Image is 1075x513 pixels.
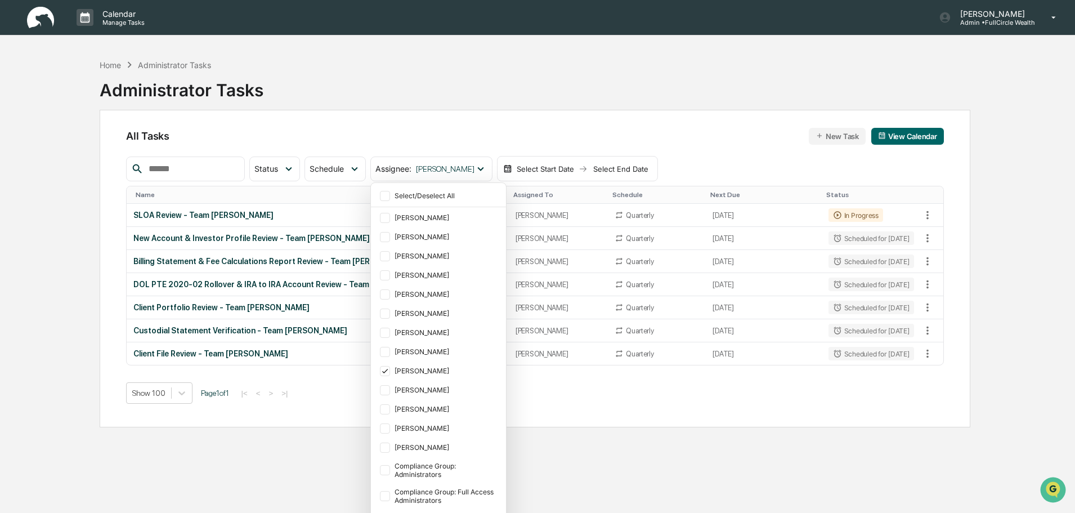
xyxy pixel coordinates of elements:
[100,71,263,100] div: Administrator Tasks
[395,488,499,505] div: Compliance Group: Full Access Administrators
[93,19,150,26] p: Manage Tasks
[93,142,140,153] span: Attestations
[395,386,499,394] div: [PERSON_NAME]
[706,342,821,365] td: [DATE]
[395,462,499,479] div: Compliance Group: Administrators
[126,130,169,142] span: All Tasks
[626,234,654,243] div: Quarterly
[310,164,344,173] span: Schedule
[828,208,883,222] div: In Progress
[626,257,654,266] div: Quarterly
[513,191,603,199] div: Toggle SortBy
[27,7,54,29] img: logo
[375,164,411,173] span: Assignee :
[416,164,474,173] span: [PERSON_NAME]
[503,164,512,173] img: calendar
[395,424,499,432] div: [PERSON_NAME]
[395,290,499,298] div: [PERSON_NAME]
[23,142,73,153] span: Preclearance
[516,304,601,312] div: [PERSON_NAME]
[29,51,186,63] input: Clear
[395,347,499,356] div: [PERSON_NAME]
[951,19,1035,26] p: Admin • FullCircle Wealth
[706,227,821,250] td: [DATE]
[626,350,654,358] div: Quarterly
[1039,476,1069,506] iframe: Open customer support
[626,211,654,220] div: Quarterly
[133,303,501,312] div: Client Portfolio Review - Team [PERSON_NAME]
[278,389,291,398] button: >|
[7,159,75,179] a: 🔎Data Lookup
[828,231,914,245] div: Scheduled for [DATE]
[7,137,77,158] a: 🖐️Preclearance
[395,309,499,318] div: [PERSON_NAME]
[710,191,817,199] div: Toggle SortBy
[136,191,504,199] div: Toggle SortBy
[826,191,916,199] div: Toggle SortBy
[590,164,652,173] div: Select End Date
[626,327,654,335] div: Quarterly
[395,328,499,337] div: [PERSON_NAME]
[133,326,501,335] div: Custodial Statement Verification - Team [PERSON_NAME]
[612,191,701,199] div: Toggle SortBy
[395,233,499,241] div: [PERSON_NAME]
[516,257,601,266] div: [PERSON_NAME]
[871,128,944,145] button: View Calendar
[828,347,914,360] div: Scheduled for [DATE]
[79,190,136,199] a: Powered byPylon
[706,273,821,296] td: [DATE]
[112,191,136,199] span: Pylon
[191,90,205,103] button: Start new chat
[133,211,501,220] div: SLOA Review - Team [PERSON_NAME]
[878,132,886,140] img: calendar
[395,271,499,279] div: [PERSON_NAME]
[266,389,277,398] button: >
[395,191,499,200] div: Select/Deselect All
[23,163,71,175] span: Data Lookup
[516,211,601,220] div: [PERSON_NAME]
[516,280,601,289] div: [PERSON_NAME]
[395,367,499,375] div: [PERSON_NAME]
[253,389,264,398] button: <
[951,9,1035,19] p: [PERSON_NAME]
[77,137,144,158] a: 🗄️Attestations
[11,143,20,152] div: 🖐️
[516,327,601,335] div: [PERSON_NAME]
[809,128,866,145] button: New Task
[626,280,654,289] div: Quarterly
[706,296,821,319] td: [DATE]
[706,250,821,273] td: [DATE]
[38,86,185,97] div: Start new chat
[133,280,501,289] div: DOL PTE 2020-02 Rollover & IRA to IRA Account Review - Team [PERSON_NAME]
[395,252,499,260] div: [PERSON_NAME]
[93,9,150,19] p: Calendar
[395,213,499,222] div: [PERSON_NAME]
[516,234,601,243] div: [PERSON_NAME]
[828,324,914,337] div: Scheduled for [DATE]
[38,97,142,106] div: We're available if you need us!
[201,389,229,398] span: Page 1 of 1
[579,164,588,173] img: arrow right
[626,304,654,312] div: Quarterly
[138,60,211,70] div: Administrator Tasks
[828,278,914,291] div: Scheduled for [DATE]
[395,405,499,413] div: [PERSON_NAME]
[395,443,499,452] div: [PERSON_NAME]
[706,204,821,227] td: [DATE]
[238,389,250,398] button: |<
[706,319,821,342] td: [DATE]
[514,164,576,173] div: Select Start Date
[828,255,914,268] div: Scheduled for [DATE]
[133,349,501,358] div: Client File Review - Team [PERSON_NAME]
[100,60,121,70] div: Home
[82,143,91,152] div: 🗄️
[11,164,20,173] div: 🔎
[516,350,601,358] div: [PERSON_NAME]
[254,164,278,173] span: Status
[133,234,501,243] div: New Account & Investor Profile Review - Team [PERSON_NAME]
[133,257,501,266] div: Billing Statement & Fee Calculations Report Review - Team [PERSON_NAME]
[921,191,943,199] div: Toggle SortBy
[11,86,32,106] img: 1746055101610-c473b297-6a78-478c-a979-82029cc54cd1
